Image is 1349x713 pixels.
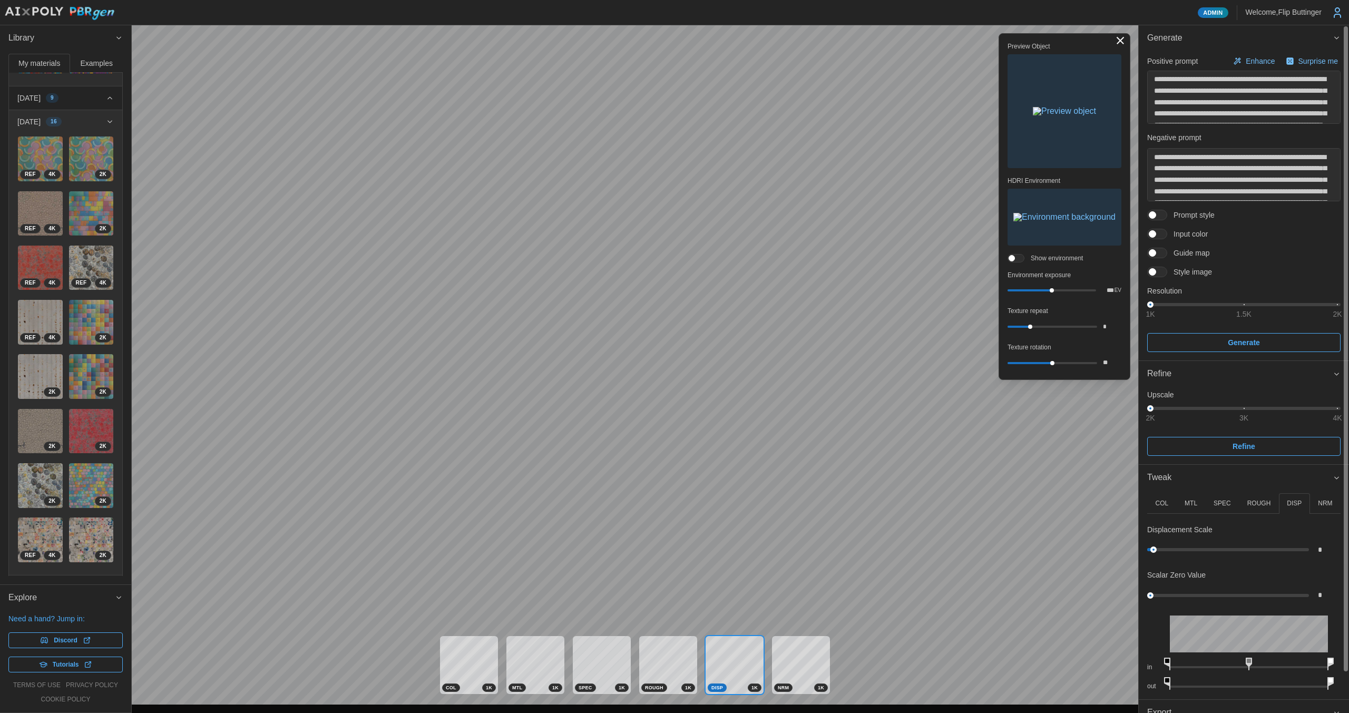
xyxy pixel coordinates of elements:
[1139,387,1349,464] div: Refine
[48,551,55,560] span: 4 K
[8,25,115,51] span: Library
[69,463,114,509] a: Gt4koFjjwLkZOK4Solln2K
[1139,491,1349,699] div: Tweak
[1167,210,1215,220] span: Prompt style
[1185,499,1197,508] p: MTL
[18,60,60,67] span: My materials
[69,246,114,290] img: 0bBOa5ZX236Aa5dlUXc8
[446,684,456,691] span: COL
[1113,33,1128,48] button: Toggle viewport controls
[9,133,122,574] div: [DATE]16
[1147,56,1198,66] p: Positive prompt
[48,388,55,396] span: 2 K
[1283,54,1341,69] button: Surprise me
[1318,499,1332,508] p: NRM
[1147,570,1206,580] p: Scalar Zero Value
[69,409,114,454] img: yAU4fjzlUf0gzeemCQdY
[1147,663,1161,672] p: in
[1147,682,1161,691] p: out
[1008,343,1121,352] p: Texture rotation
[100,170,106,179] span: 2 K
[1008,271,1121,280] p: Environment exposure
[1147,25,1333,51] span: Generate
[48,442,55,451] span: 2 K
[1139,465,1349,491] button: Tweak
[69,517,114,562] img: GBpIk1NJT9fAsZMb5xUJ
[685,684,691,691] span: 1 K
[48,170,55,179] span: 4 K
[8,585,115,611] span: Explore
[18,300,63,345] img: DiBfKRQFA4MhisGTI7Qy
[51,94,54,102] span: 9
[8,657,123,672] a: Tutorials
[1139,361,1349,387] button: Refine
[486,684,492,691] span: 1 K
[1024,254,1083,262] span: Show environment
[1147,367,1333,380] div: Refine
[778,684,789,691] span: NRM
[25,551,36,560] span: REF
[1203,8,1223,17] span: Admin
[81,60,113,67] span: Examples
[619,684,625,691] span: 1 K
[1008,177,1121,185] p: HDRI Environment
[1139,25,1349,51] button: Generate
[100,442,106,451] span: 2 K
[1147,333,1341,352] button: Generate
[18,136,63,181] img: kCCZoXfawRS80i0TCgqz
[69,136,114,181] img: fzBk2or8ZN2YL2aIBLIQ
[17,463,63,509] a: 1oZYFaw3uCSVkdE8bdpd2K
[1230,54,1277,69] button: Enhance
[818,684,824,691] span: 1 K
[17,299,63,345] a: DiBfKRQFA4MhisGTI7Qy4KREF
[1247,499,1271,508] p: ROUGH
[18,463,63,508] img: 1oZYFaw3uCSVkdE8bdpd
[1147,389,1341,400] p: Upscale
[69,354,114,399] img: o1T2DHQXUQuxeJIpr97p
[17,408,63,454] a: 5Eodf9kM9WzNu47dI5wr2K
[69,463,114,508] img: Gt4koFjjwLkZOK4Solln
[8,632,123,648] a: Discord
[66,681,118,690] a: privacy policy
[69,136,114,182] a: fzBk2or8ZN2YL2aIBLIQ2K
[1298,56,1340,66] p: Surprise me
[1033,107,1096,115] img: Preview object
[69,408,114,454] a: yAU4fjzlUf0gzeemCQdY2K
[17,245,63,291] a: lYdjZvMeTp54N13J0kBZ4KREF
[1287,499,1302,508] p: DISP
[51,118,57,126] span: 16
[1228,334,1260,351] span: Generate
[17,191,63,237] a: oYMqvZIYH9OTTzQ5Swug4KREF
[17,93,41,103] p: [DATE]
[9,110,122,133] button: [DATE]16
[4,6,115,21] img: AIxPoly PBRgen
[1008,189,1121,246] button: Environment background
[25,170,36,179] span: REF
[53,657,79,672] span: Tutorials
[69,191,114,236] img: bqZLwoCdtllRdkiCNfGV
[1155,499,1168,508] p: COL
[645,684,663,691] span: ROUGH
[9,575,122,599] button: [DATE]2
[25,279,36,287] span: REF
[18,191,63,236] img: oYMqvZIYH9OTTzQ5Swug
[48,224,55,233] span: 4 K
[69,517,114,563] a: GBpIk1NJT9fAsZMb5xUJ2K
[1167,248,1209,258] span: Guide map
[25,334,36,342] span: REF
[8,613,123,624] p: Need a hand? Jump in:
[1139,51,1349,361] div: Generate
[25,224,36,233] span: REF
[41,695,90,704] a: cookie policy
[1008,54,1121,168] button: Preview object
[1008,307,1121,316] p: Texture repeat
[9,86,122,110] button: [DATE]9
[100,497,106,505] span: 2 K
[54,633,77,648] span: Discord
[17,354,63,399] a: m51v6U5QuIxWJvxEutlo2K
[69,245,114,291] a: 0bBOa5ZX236Aa5dlUXc84KREF
[1147,132,1341,143] p: Negative prompt
[1008,42,1121,51] p: Preview Object
[17,136,63,182] a: kCCZoXfawRS80i0TCgqz4KREF
[1233,437,1255,455] span: Refine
